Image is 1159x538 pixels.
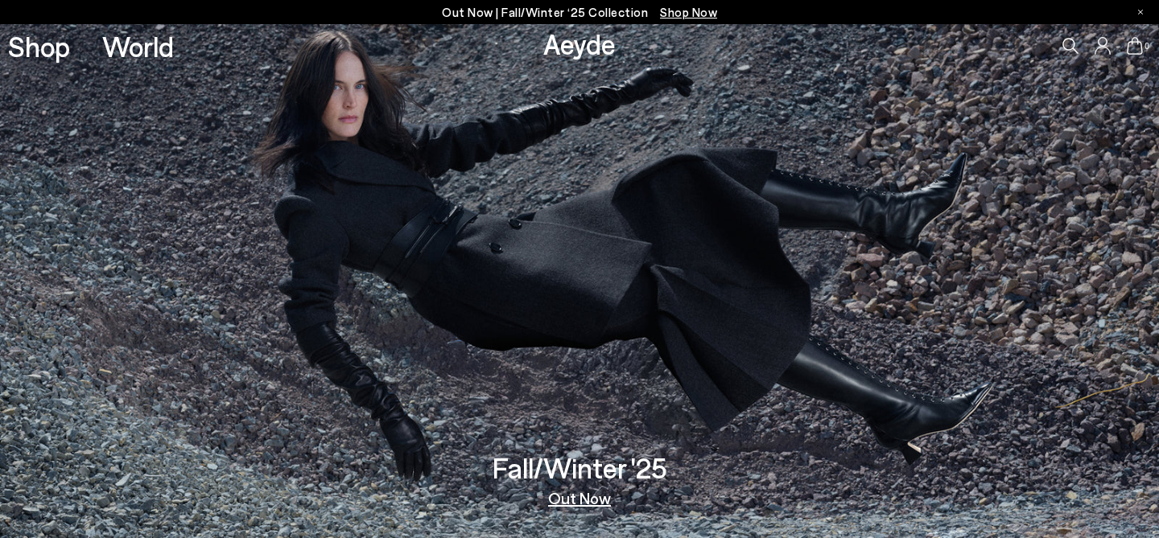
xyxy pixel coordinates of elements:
p: Out Now | Fall/Winter ‘25 Collection [442,2,717,23]
a: Aeyde [543,27,616,60]
a: 0 [1127,37,1143,55]
a: Out Now [548,490,611,506]
span: Navigate to /collections/new-in [660,5,717,19]
a: World [102,32,174,60]
h3: Fall/Winter '25 [493,454,667,482]
span: 0 [1143,42,1151,51]
a: Shop [8,32,70,60]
